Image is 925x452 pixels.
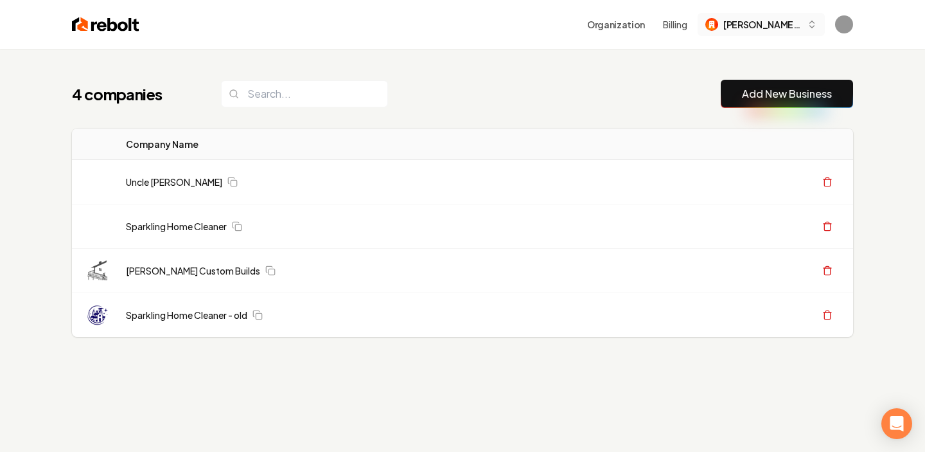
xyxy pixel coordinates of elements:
a: Uncle [PERSON_NAME] [126,176,222,188]
a: Sparkling Home Cleaner [126,220,227,233]
img: Berg Custom Builds logo [87,260,108,281]
img: Sparkling Home Cleaner - old logo [87,305,108,325]
a: Add New Business [742,86,832,102]
span: [PERSON_NAME] Custom Builds [723,18,802,32]
th: Company Name [116,129,475,160]
div: Open Intercom Messenger [881,408,912,439]
img: Rebolt Logo [72,15,139,33]
h1: 4 companies [72,84,195,104]
img: Berg Custom Builds [705,18,718,31]
button: Add New Business [721,80,853,108]
button: Billing [663,18,687,31]
button: Open user button [835,15,853,33]
a: [PERSON_NAME] Custom Builds [126,264,260,277]
img: Ari Herberman [835,15,853,33]
button: Organization [579,13,653,36]
a: Sparkling Home Cleaner - old [126,309,247,321]
input: Search... [221,80,388,107]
